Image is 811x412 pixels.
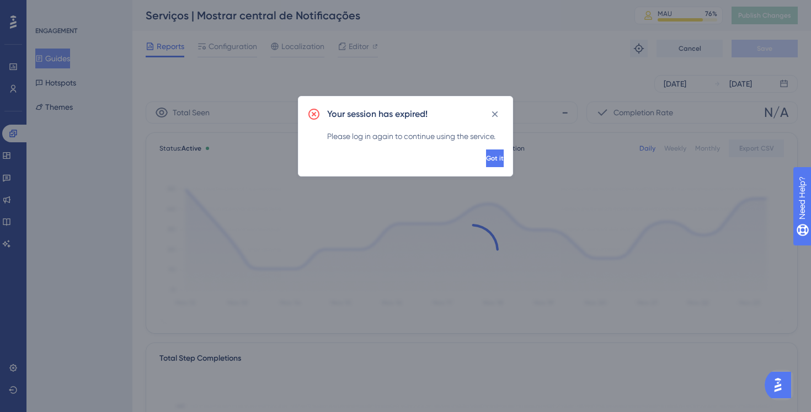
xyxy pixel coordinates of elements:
iframe: UserGuiding AI Assistant Launcher [765,368,798,402]
div: Please log in again to continue using the service. [327,130,504,143]
h2: Your session has expired! [327,108,428,121]
span: Need Help? [26,3,69,16]
span: Got it [486,154,504,163]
